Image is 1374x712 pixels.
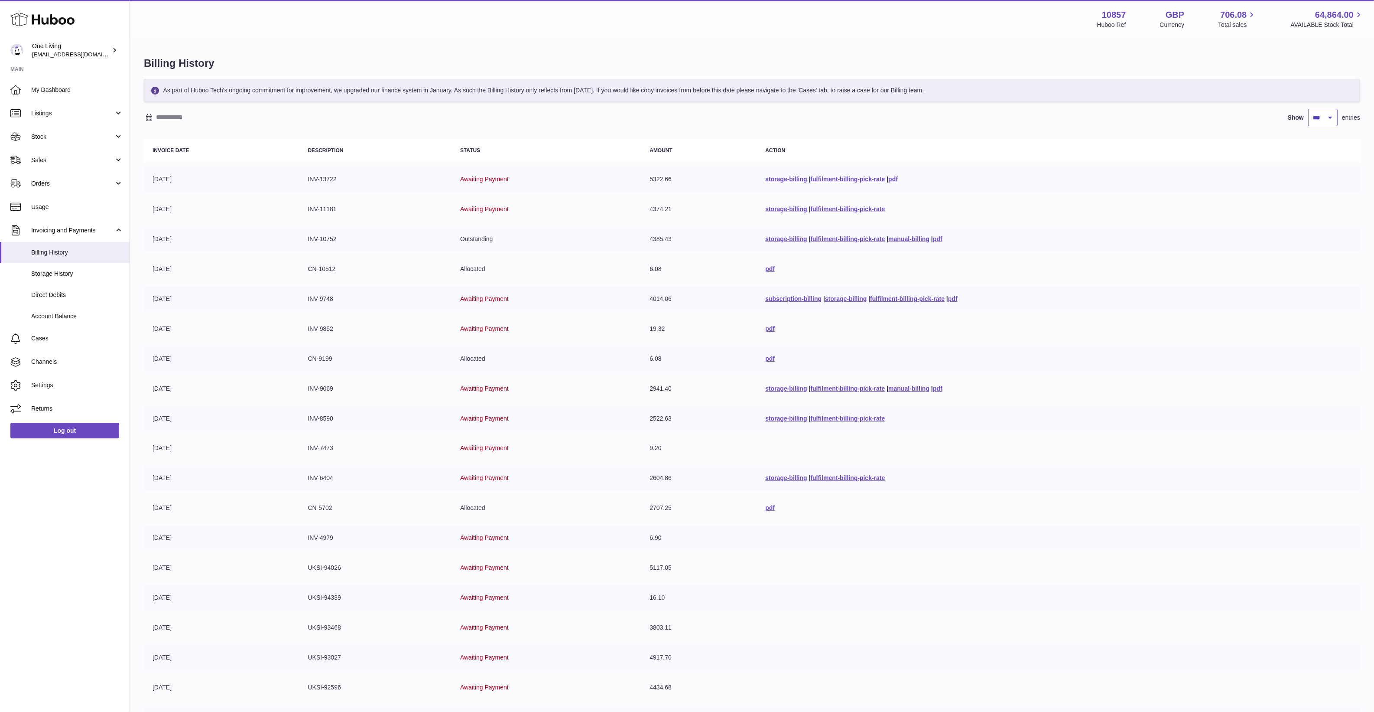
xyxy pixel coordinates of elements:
[809,415,811,422] span: |
[811,415,885,422] a: fulfilment-billing-pick-rate
[1315,9,1354,21] span: 64,864.00
[948,295,958,302] a: pdf
[809,176,811,183] span: |
[460,295,509,302] span: Awaiting Payment
[144,675,299,700] td: [DATE]
[32,42,110,59] div: One Living
[460,147,480,154] strong: Status
[460,534,509,541] span: Awaiting Payment
[811,235,885,242] a: fulfilment-billing-pick-rate
[1218,21,1257,29] span: Total sales
[765,355,775,362] a: pdf
[144,525,299,551] td: [DATE]
[144,555,299,581] td: [DATE]
[299,167,452,192] td: INV-13722
[460,206,509,212] span: Awaiting Payment
[460,684,509,691] span: Awaiting Payment
[144,495,299,521] td: [DATE]
[765,325,775,332] a: pdf
[888,385,929,392] a: manual-billing
[641,256,757,282] td: 6.08
[765,235,807,242] a: storage-billing
[31,248,123,257] span: Billing History
[299,525,452,551] td: INV-4979
[144,465,299,491] td: [DATE]
[870,295,945,302] a: fulfilment-billing-pick-rate
[144,256,299,282] td: [DATE]
[811,176,885,183] a: fulfilment-billing-pick-rate
[641,316,757,342] td: 19.32
[1218,9,1257,29] a: 706.08 Total sales
[10,44,23,57] img: internalAdmin-10857@internal.huboo.com
[144,346,299,372] td: [DATE]
[299,675,452,700] td: UKSI-92596
[460,444,509,451] span: Awaiting Payment
[31,358,123,366] span: Channels
[641,585,757,611] td: 16.10
[811,206,885,212] a: fulfilment-billing-pick-rate
[144,406,299,431] td: [DATE]
[299,376,452,402] td: INV-9069
[1166,9,1184,21] strong: GBP
[299,316,452,342] td: INV-9852
[823,295,825,302] span: |
[144,615,299,640] td: [DATE]
[144,167,299,192] td: [DATE]
[460,594,509,601] span: Awaiting Payment
[460,504,485,511] span: Allocated
[1290,21,1364,29] span: AVAILABLE Stock Total
[299,585,452,611] td: UKSI-94339
[765,265,775,272] a: pdf
[460,415,509,422] span: Awaiting Payment
[299,346,452,372] td: CN-9199
[299,465,452,491] td: INV-6404
[460,385,509,392] span: Awaiting Payment
[931,235,933,242] span: |
[765,147,785,154] strong: Action
[809,385,811,392] span: |
[153,147,189,154] strong: Invoice Date
[460,235,493,242] span: Outstanding
[765,474,807,481] a: storage-billing
[931,385,933,392] span: |
[460,325,509,332] span: Awaiting Payment
[765,504,775,511] a: pdf
[460,564,509,571] span: Awaiting Payment
[641,196,757,222] td: 4374.21
[299,495,452,521] td: CN-5702
[641,495,757,521] td: 2707.25
[299,256,452,282] td: CN-10512
[1342,114,1360,122] span: entries
[32,51,127,58] span: [EMAIL_ADDRESS][DOMAIN_NAME]
[641,167,757,192] td: 5322.66
[809,235,811,242] span: |
[811,385,885,392] a: fulfilment-billing-pick-rate
[144,286,299,312] td: [DATE]
[144,645,299,670] td: [DATE]
[641,615,757,640] td: 3803.11
[809,474,811,481] span: |
[144,585,299,611] td: [DATE]
[299,406,452,431] td: INV-8590
[144,316,299,342] td: [DATE]
[933,235,942,242] a: pdf
[641,465,757,491] td: 2604.86
[299,435,452,461] td: INV-7473
[946,295,948,302] span: |
[299,286,452,312] td: INV-9748
[144,79,1360,102] div: As part of Huboo Tech's ongoing commitment for improvement, we upgraded our finance system in Jan...
[144,226,299,252] td: [DATE]
[809,206,811,212] span: |
[888,176,898,183] a: pdf
[31,109,114,118] span: Listings
[31,291,123,299] span: Direct Debits
[641,286,757,312] td: 4014.06
[31,156,114,164] span: Sales
[31,405,123,413] span: Returns
[460,654,509,661] span: Awaiting Payment
[10,423,119,438] a: Log out
[888,235,929,242] a: manual-billing
[460,355,485,362] span: Allocated
[887,235,888,242] span: |
[31,86,123,94] span: My Dashboard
